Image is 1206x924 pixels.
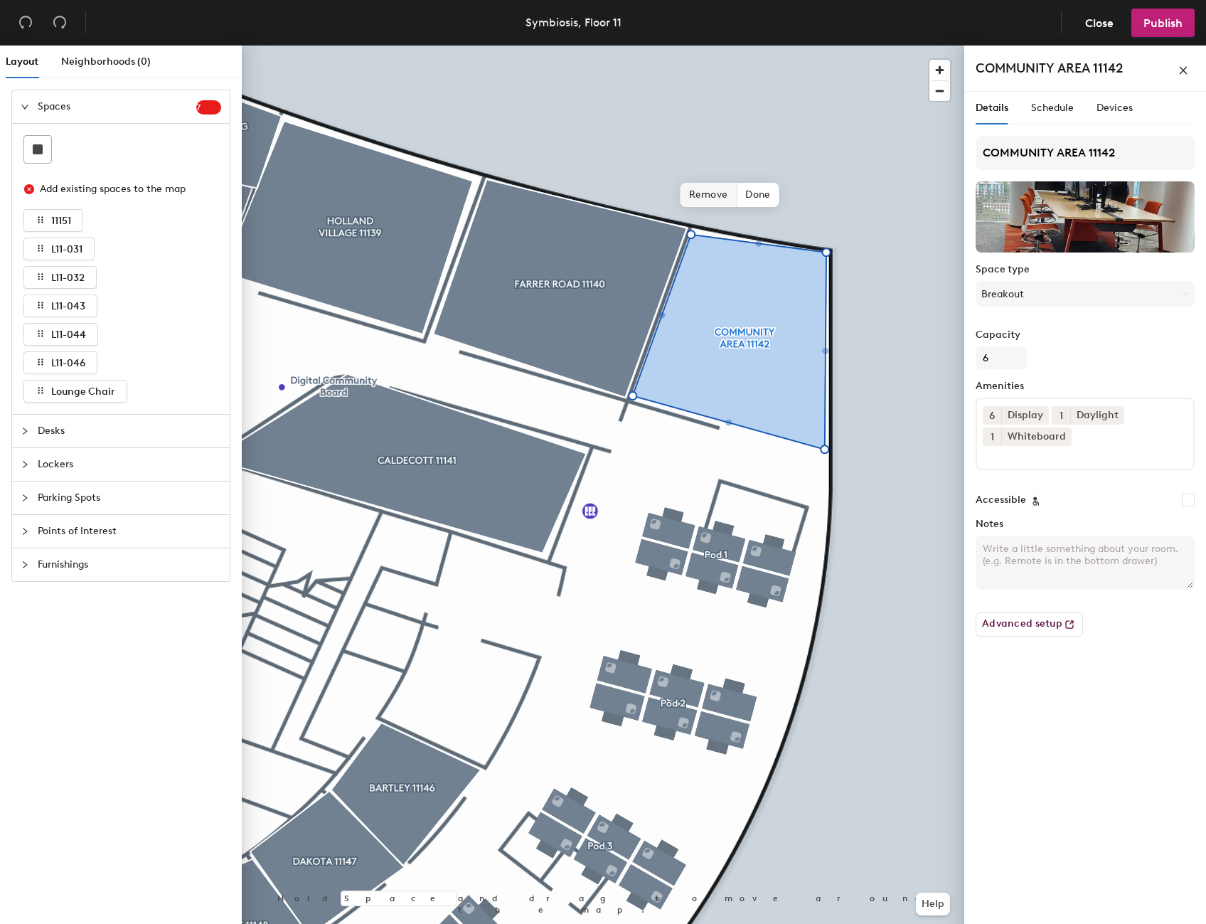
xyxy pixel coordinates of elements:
span: Furnishings [38,548,221,581]
span: 7 [196,102,221,112]
div: Whiteboard [1001,428,1072,446]
div: Display [1001,406,1049,425]
button: L11-046 [23,351,97,374]
span: Lockers [38,448,221,481]
div: Symbiosis, Floor 11 [525,14,621,31]
div: Daylight [1070,406,1124,425]
span: L11-046 [51,357,85,369]
span: close [1178,65,1188,75]
button: Help [916,893,950,915]
button: Close [1073,9,1126,37]
sup: 7 [196,100,221,115]
button: L11-031 [23,238,95,260]
label: Accessible [976,494,1026,506]
span: undo [18,15,33,29]
button: 6 [983,406,1001,425]
span: collapsed [21,460,29,469]
span: L11-043 [51,300,85,312]
button: L11-032 [23,266,97,289]
span: 11151 [51,215,71,227]
span: Done [737,183,779,207]
button: Undo (⌘ + Z) [11,9,40,37]
button: Advanced setup [976,612,1083,637]
h4: COMMUNITY AREA 11142 [976,59,1123,78]
span: Parking Spots [38,482,221,514]
span: Layout [6,55,38,68]
span: Points of Interest [38,515,221,548]
label: Notes [976,519,1195,530]
span: expanded [21,102,29,111]
button: 1 [983,428,1001,446]
span: Neighborhoods (0) [61,55,151,68]
span: Spaces [38,90,196,123]
button: 11151 [23,209,83,232]
button: L11-043 [23,294,97,317]
button: Breakout [976,281,1195,307]
span: Close [1085,16,1114,30]
span: L11-044 [51,329,86,341]
span: 1 [991,430,994,445]
span: collapsed [21,427,29,435]
label: Capacity [976,329,1195,341]
span: Schedule [1031,102,1074,114]
label: Space type [976,264,1195,275]
span: L11-031 [51,243,82,255]
label: Amenities [976,381,1195,392]
span: close-circle [24,184,34,194]
span: Lounge Chair [51,386,115,398]
span: collapsed [21,561,29,569]
button: Redo (⌘ + ⇧ + Z) [46,9,74,37]
span: Remove [681,183,737,207]
button: 1 [1052,406,1070,425]
button: Publish [1131,9,1195,37]
button: Lounge Chair [23,380,127,403]
button: L11-044 [23,323,98,346]
span: 1 [1060,408,1063,423]
span: Publish [1143,16,1183,30]
img: The space named COMMUNITY AREA 11142 [976,181,1195,253]
span: Desks [38,415,221,447]
span: 6 [989,408,995,423]
span: Details [976,102,1008,114]
div: Add existing spaces to the map [40,181,209,197]
span: collapsed [21,494,29,502]
span: collapsed [21,527,29,536]
span: Devices [1096,102,1133,114]
span: L11-032 [51,272,85,284]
